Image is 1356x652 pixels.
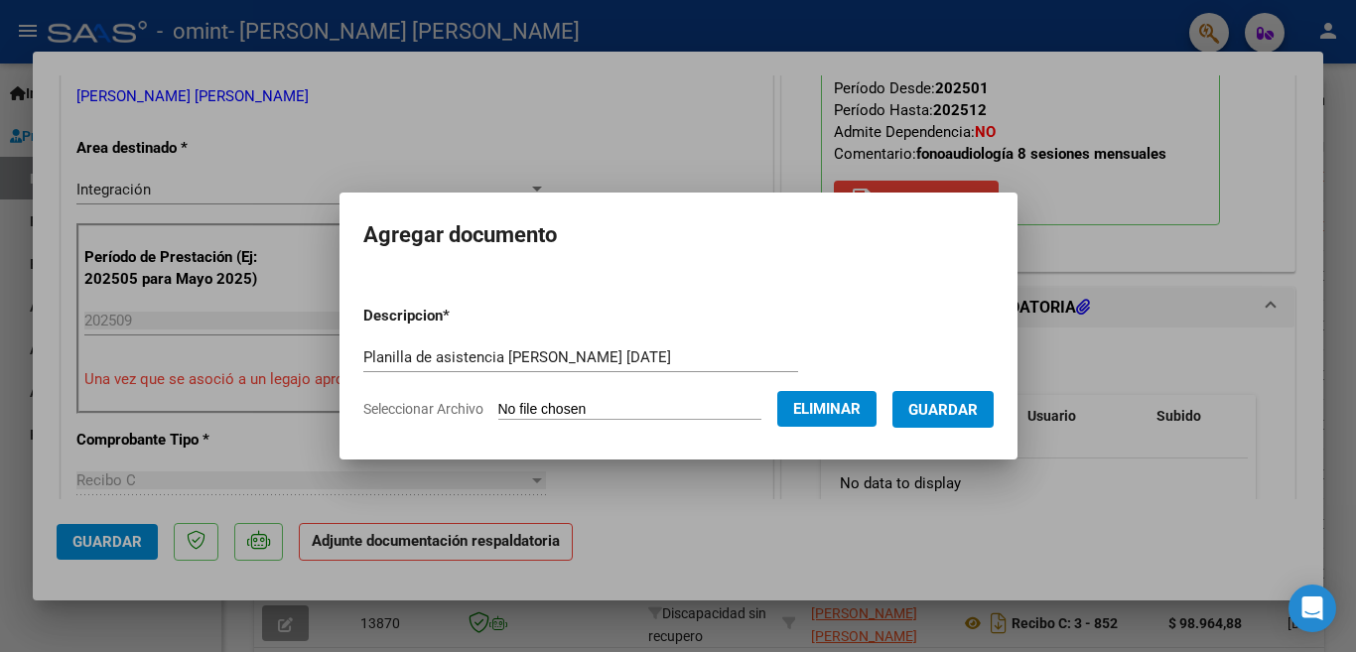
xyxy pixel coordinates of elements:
[777,391,877,427] button: Eliminar
[793,400,861,418] span: Eliminar
[892,391,994,428] button: Guardar
[363,401,483,417] span: Seleccionar Archivo
[363,305,553,327] p: Descripcion
[363,216,994,254] h2: Agregar documento
[908,401,978,419] span: Guardar
[1288,585,1336,632] div: Open Intercom Messenger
